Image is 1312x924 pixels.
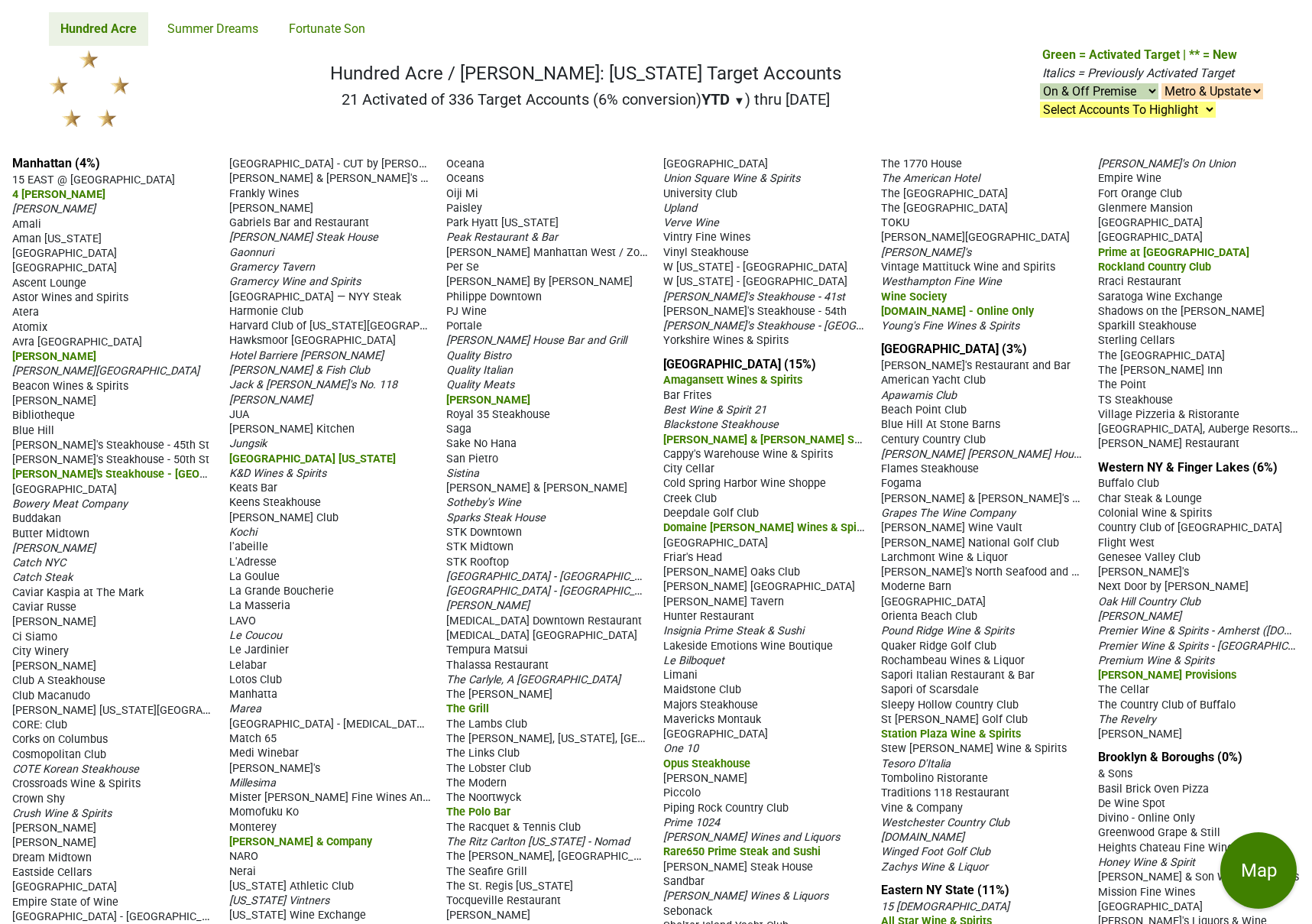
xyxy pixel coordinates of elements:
a: Fortunate Son [277,12,377,46]
span: Gabriels Bar and Restaurant [229,216,369,229]
span: [PERSON_NAME]'s Steakhouse - 45th St [12,439,209,452]
span: [PERSON_NAME] [12,542,96,555]
span: [PERSON_NAME] [12,822,96,835]
span: Per Se [446,261,479,274]
span: Crush Wine & Spirits [12,807,112,820]
span: Oak Hill Country Club [1098,595,1200,608]
span: [GEOGRAPHIC_DATA] - CUT by [PERSON_NAME] [229,156,465,170]
span: Saga [446,423,471,436]
span: Manhatta [229,688,277,701]
span: Maidstone Club [663,683,741,696]
span: The Modern [446,776,507,789]
span: Insignia Prime Steak & Sushi [663,624,804,637]
span: [PERSON_NAME] [12,615,96,628]
span: Corks on Columbus [12,733,108,746]
span: W [US_STATE] - [GEOGRAPHIC_DATA] [663,275,847,288]
span: The Revelry [1098,713,1156,726]
span: Century Country Club [881,433,986,446]
span: 15 EAST @ [GEOGRAPHIC_DATA] [12,173,175,186]
span: Ascent Lounge [12,277,86,290]
span: [PERSON_NAME][GEOGRAPHIC_DATA] [12,365,199,378]
span: PJ Wine [446,305,487,318]
h1: Hundred Acre / [PERSON_NAME]: [US_STATE] Target Accounts [330,63,841,85]
span: l'abeille [229,540,268,553]
span: Beacon Wines & Spirits [12,380,128,393]
span: Station Plaza Wine & Spirits [881,728,1021,741]
span: Avra [GEOGRAPHIC_DATA] [12,336,142,349]
span: Cappy's Warehouse Wine & Spirits [663,448,833,461]
span: Greenwood Grape & Still [1098,826,1220,839]
span: Keats Bar [229,481,277,494]
span: Atera [12,306,39,319]
span: La Masseria [229,599,290,612]
span: Colonial Wine & Spirits [1098,507,1212,520]
span: The Lobster Club [446,762,531,775]
span: Rraci Restaurant [1098,275,1181,288]
span: [PERSON_NAME] [12,350,96,363]
span: [PERSON_NAME] By [PERSON_NAME] [446,275,633,288]
span: Sterling Cellars [1098,334,1174,347]
span: Flight West [1098,537,1155,550]
span: [PERSON_NAME] Steak House [229,231,378,244]
span: Tesoro D'Italia [881,757,951,770]
span: Sistina [446,467,479,480]
span: Mister [PERSON_NAME] Fine Wines And Spirits [229,789,464,804]
span: Italics = Previously Activated Target [1042,66,1234,80]
span: Empire Wine [1098,172,1161,185]
span: Limani [663,669,698,682]
span: The [GEOGRAPHIC_DATA] [881,202,1008,215]
span: [PERSON_NAME] National Golf Club [881,537,1059,550]
span: Thalassa Restaurant [446,659,549,672]
span: Jack & [PERSON_NAME]'s No. 118 [229,378,397,391]
span: Creek Club [663,492,717,505]
span: [GEOGRAPHIC_DATA] [US_STATE] [229,452,396,465]
span: Green = Activated Target | ** = New [1042,47,1237,62]
span: [PERSON_NAME]'s Restaurant and Bar [881,359,1071,372]
span: [PERSON_NAME] & [PERSON_NAME]'s Steakhouse [881,491,1130,505]
span: Yorkshire Wines & Spirits [663,334,789,347]
span: [PERSON_NAME] Tavern [663,595,784,608]
span: NARO [229,850,258,863]
span: Majors Steakhouse [663,699,758,712]
span: [PERSON_NAME] Oaks Club [663,566,800,579]
span: Quaker Ridge Golf Club [881,640,996,653]
span: Le Jardinier [229,644,289,657]
span: Tempura Matsui [446,644,528,657]
span: [PERSON_NAME] & [PERSON_NAME] Steak House [663,432,911,446]
span: Friar's Head [663,551,722,564]
span: Harmonie Club [229,305,303,318]
a: Western NY & Finger Lakes (6%) [1098,460,1278,475]
span: Best Wine & Spirit 21 [663,404,766,417]
span: Union Square Wine & Spirits [663,172,800,185]
span: Royal 35 Steakhouse [446,408,550,421]
span: [PERSON_NAME]'s Steakhouse - [GEOGRAPHIC_DATA] [12,466,281,481]
span: University Club [663,187,737,200]
span: Momofuku Ko [229,806,299,819]
span: Buffalo Club [1098,477,1159,490]
span: Heights Chateau Fine Wines & Spirits [1098,841,1284,854]
span: Medi Winebar [229,747,299,760]
span: Hawksmoor [GEOGRAPHIC_DATA] [229,334,396,347]
span: Country Club of [GEOGRAPHIC_DATA] [1098,521,1282,534]
span: Crown Shy [12,793,65,806]
span: Zachys Wine & Liquor [881,861,988,874]
span: [PERSON_NAME] Provisions [1098,669,1236,682]
span: [PERSON_NAME] Steak House [663,861,813,874]
span: Blue Hill [12,424,54,437]
span: Jungsik [229,437,267,450]
span: The [PERSON_NAME] [446,688,552,701]
span: Piping Rock Country Club [663,802,789,815]
span: Fort Orange Club [1098,187,1182,200]
span: The 1770 House [881,157,962,170]
span: [MEDICAL_DATA] Downtown Restaurant [446,614,642,627]
span: Quality Italian [446,364,513,377]
span: Next Door by [PERSON_NAME] [1098,580,1249,593]
span: Vinyl Steakhouse [663,246,749,259]
span: Traditions 118 Restaurant [881,786,1009,799]
span: [PERSON_NAME]'s [881,246,971,259]
span: Sleepy Hollow Country Club [881,699,1019,712]
span: [GEOGRAPHIC_DATA] [663,157,768,170]
span: Beach Point Club [881,404,967,417]
span: Mavericks Montauk [663,713,761,726]
span: [GEOGRAPHIC_DATA] [1098,216,1203,229]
